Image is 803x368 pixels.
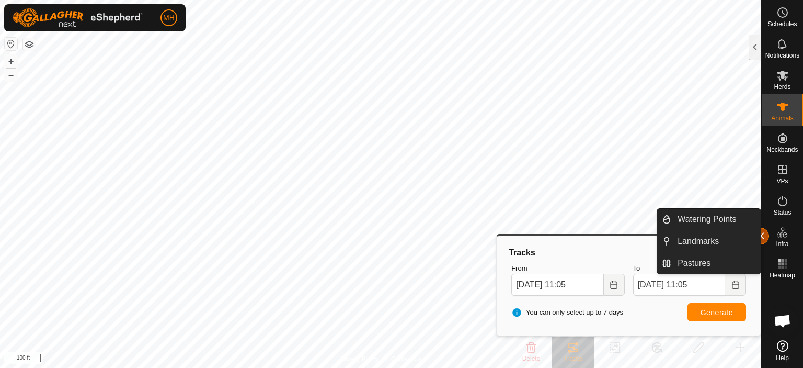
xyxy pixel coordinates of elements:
span: Infra [776,241,788,247]
span: Generate [701,308,733,317]
span: Animals [771,115,794,121]
span: Status [773,209,791,216]
a: Watering Points [671,209,761,230]
a: Contact Us [391,354,422,364]
label: To [633,263,746,274]
a: Privacy Policy [339,354,378,364]
button: Choose Date [604,274,625,296]
a: Pastures [671,253,761,274]
span: Pastures [678,257,710,270]
li: Landmarks [657,231,761,252]
span: Herds [774,84,790,90]
img: Gallagher Logo [13,8,143,27]
button: – [5,69,17,81]
span: Notifications [765,52,799,59]
button: Map Layers [23,38,36,51]
span: You can only select up to 7 days [511,307,623,318]
span: Help [776,355,789,361]
li: Pastures [657,253,761,274]
span: Neckbands [766,147,798,153]
button: + [5,55,17,68]
button: Choose Date [725,274,746,296]
label: From [511,263,624,274]
span: Schedules [767,21,797,27]
span: Watering Points [678,213,736,226]
span: VPs [776,178,788,184]
span: Heatmap [770,272,795,278]
li: Watering Points [657,209,761,230]
span: Landmarks [678,235,719,248]
button: Generate [687,303,746,321]
a: Landmarks [671,231,761,252]
button: Reset Map [5,38,17,50]
span: MH [163,13,175,24]
div: Tracks [507,247,750,259]
a: Open chat [767,305,798,337]
a: Help [762,336,803,365]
